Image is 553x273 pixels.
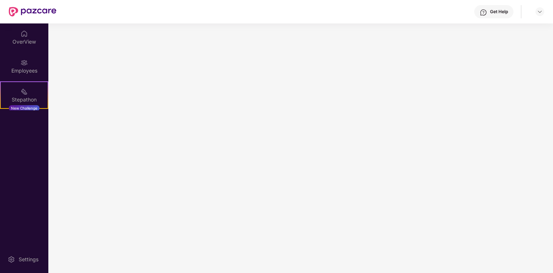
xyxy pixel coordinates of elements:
img: svg+xml;base64,PHN2ZyBpZD0iSG9tZSIgeG1sbnM9Imh0dHA6Ly93d3cudzMub3JnLzIwMDAvc3ZnIiB3aWR0aD0iMjAiIG... [21,30,28,37]
img: svg+xml;base64,PHN2ZyBpZD0iRHJvcGRvd24tMzJ4MzIiIHhtbG5zPSJodHRwOi8vd3d3LnczLm9yZy8yMDAwL3N2ZyIgd2... [537,9,543,15]
img: svg+xml;base64,PHN2ZyBpZD0iU2V0dGluZy0yMHgyMCIgeG1sbnM9Imh0dHA6Ly93d3cudzMub3JnLzIwMDAvc3ZnIiB3aW... [8,256,15,263]
img: svg+xml;base64,PHN2ZyBpZD0iRW1wbG95ZWVzIiB4bWxucz0iaHR0cDovL3d3dy53My5vcmcvMjAwMC9zdmciIHdpZHRoPS... [21,59,28,66]
img: svg+xml;base64,PHN2ZyBpZD0iSGVscC0zMngzMiIgeG1sbnM9Imh0dHA6Ly93d3cudzMub3JnLzIwMDAvc3ZnIiB3aWR0aD... [480,9,487,16]
div: New Challenge [9,105,40,111]
div: Settings [16,256,41,263]
div: Stepathon [1,96,48,103]
img: svg+xml;base64,PHN2ZyB4bWxucz0iaHR0cDovL3d3dy53My5vcmcvMjAwMC9zdmciIHdpZHRoPSIyMSIgaGVpZ2h0PSIyMC... [21,88,28,95]
div: Get Help [490,9,508,15]
img: New Pazcare Logo [9,7,56,16]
